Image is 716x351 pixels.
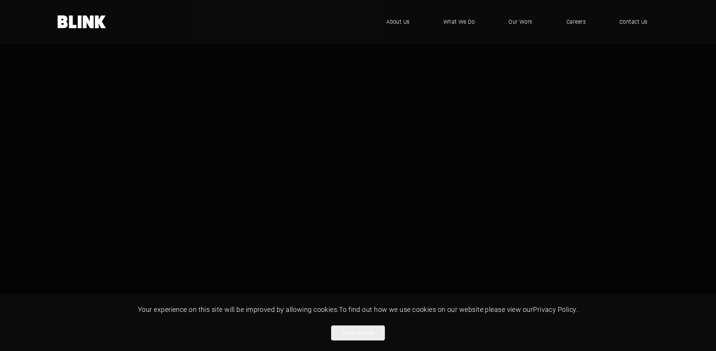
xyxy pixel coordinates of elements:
span: Your experience on this site will be improved by allowing cookies. To find out how we use cookies... [138,305,578,314]
a: Our Work [497,11,544,33]
span: Careers [566,18,586,26]
span: About Us [386,18,410,26]
a: What We Do [432,11,486,33]
a: Home [58,15,106,28]
a: Privacy Policy [533,305,576,314]
span: Our Work [509,18,533,26]
button: Allow cookies [331,325,385,340]
a: Careers [555,11,597,33]
a: About Us [375,11,421,33]
a: Contact Us [608,11,659,33]
span: What We Do [444,18,475,26]
span: Contact Us [619,18,648,26]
